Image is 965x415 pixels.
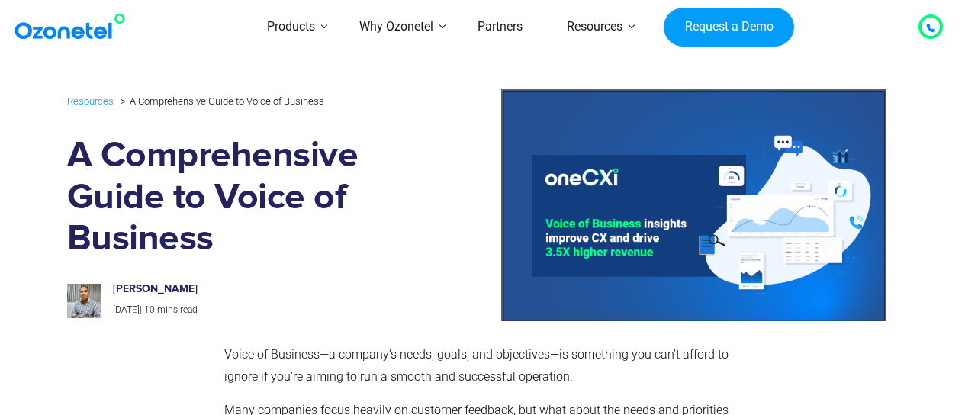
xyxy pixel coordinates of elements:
li: A Comprehensive Guide to Voice of Business [117,92,324,111]
span: Voice of Business—a company’s needs, goals, and objectives—is something you can’t afford to ignor... [224,347,729,384]
h1: A Comprehensive Guide to Voice of Business [67,135,413,261]
img: prashanth-kancherla_avatar-200x200.jpeg [67,284,101,318]
span: mins read [157,304,198,315]
a: Request a Demo [664,8,794,47]
a: Resources [67,92,114,110]
span: 10 [144,304,155,315]
span: [DATE] [113,304,140,315]
p: | [113,302,397,319]
h6: [PERSON_NAME] [113,283,397,296]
